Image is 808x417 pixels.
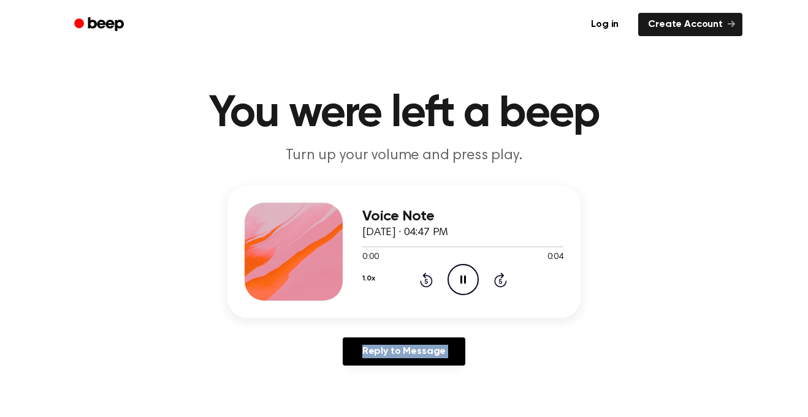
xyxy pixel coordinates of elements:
h3: Voice Note [362,208,563,225]
a: Beep [66,13,135,37]
a: Create Account [638,13,742,36]
button: 1.0x [362,268,375,289]
p: Turn up your volume and press play. [169,146,639,166]
a: Reply to Message [343,337,465,366]
h1: You were left a beep [90,92,718,136]
span: [DATE] · 04:47 PM [362,227,448,238]
span: 0:04 [547,251,563,264]
a: Log in [579,10,631,39]
span: 0:00 [362,251,378,264]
